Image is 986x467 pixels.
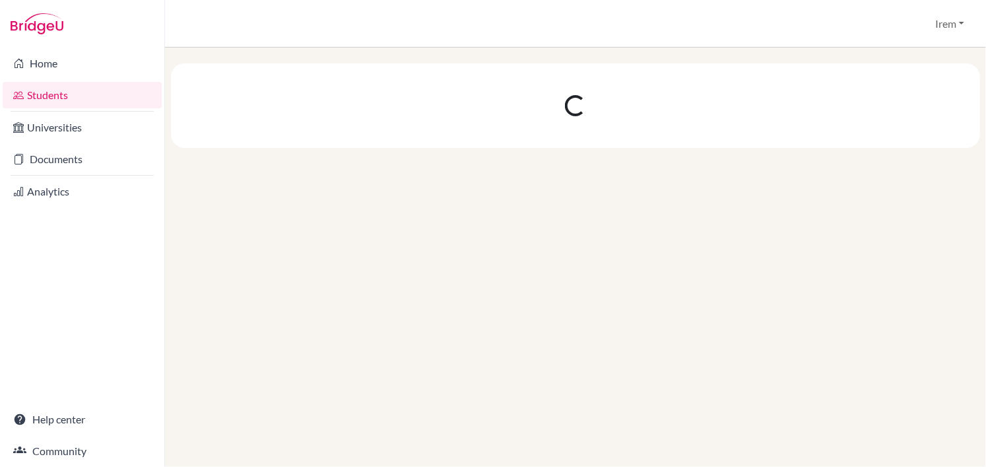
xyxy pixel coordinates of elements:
[3,406,162,433] a: Help center
[3,114,162,141] a: Universities
[3,178,162,205] a: Analytics
[3,146,162,172] a: Documents
[3,50,162,77] a: Home
[929,11,970,36] button: Irem
[3,82,162,108] a: Students
[3,438,162,464] a: Community
[11,13,63,34] img: Bridge-U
